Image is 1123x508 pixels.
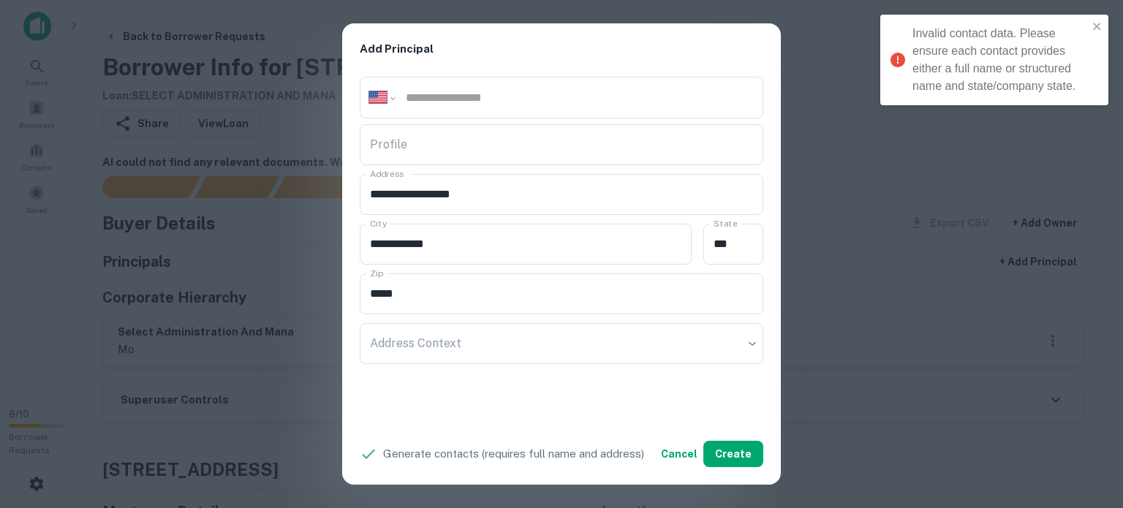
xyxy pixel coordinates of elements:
[714,217,737,230] label: State
[370,167,404,180] label: Address
[360,323,763,364] div: ​
[370,217,387,230] label: City
[342,23,781,75] h2: Add Principal
[703,441,763,467] button: Create
[655,441,703,467] button: Cancel
[912,25,1088,95] div: Invalid contact data. Please ensure each contact provides either a full name or structured name a...
[1050,391,1123,461] iframe: Chat Widget
[383,445,644,463] p: Generate contacts (requires full name and address)
[1092,20,1103,34] button: close
[370,267,383,279] label: Zip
